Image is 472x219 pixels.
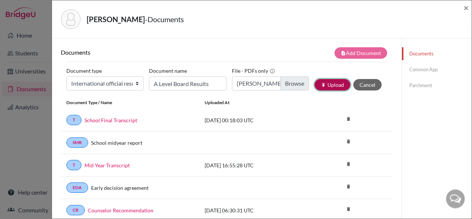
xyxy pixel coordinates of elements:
a: Common App [402,63,472,76]
span: Help [17,5,32,12]
a: School midyear report [91,139,142,147]
a: CR [66,205,85,215]
a: Counselor Recommendation [88,206,153,214]
div: [DATE] 06:30:31 UTC [199,206,310,214]
a: Parchment [402,79,472,92]
i: delete [343,136,354,147]
a: T [66,160,81,170]
a: Documents [402,47,472,60]
i: delete [343,203,354,215]
i: publish [321,82,326,88]
button: Cancel [353,79,382,90]
button: publishUpload [315,79,350,90]
a: EDA [66,182,88,193]
a: School Final Transcript [84,116,137,124]
label: File - PDFs only [232,65,275,76]
button: Close [464,3,469,12]
i: note_add [341,51,346,56]
i: delete [343,113,354,124]
span: - Documents [145,15,184,24]
label: Document type [66,65,102,76]
a: SMR [66,137,88,148]
button: note_addAdd Document [334,47,387,59]
a: Early decision agreement [91,184,149,192]
div: Uploaded at [199,99,310,106]
div: [DATE] 00:18:03 UTC [199,116,310,124]
a: Mid Year Transcript [84,161,130,169]
strong: [PERSON_NAME] [87,15,145,24]
div: Document Type / Name [61,99,199,106]
h6: Documents [61,49,227,56]
a: T [66,115,81,125]
div: [DATE] 16:55:28 UTC [199,161,310,169]
span: × [464,2,469,13]
label: Document name [149,65,187,76]
i: delete [343,181,354,192]
i: delete [343,158,354,170]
